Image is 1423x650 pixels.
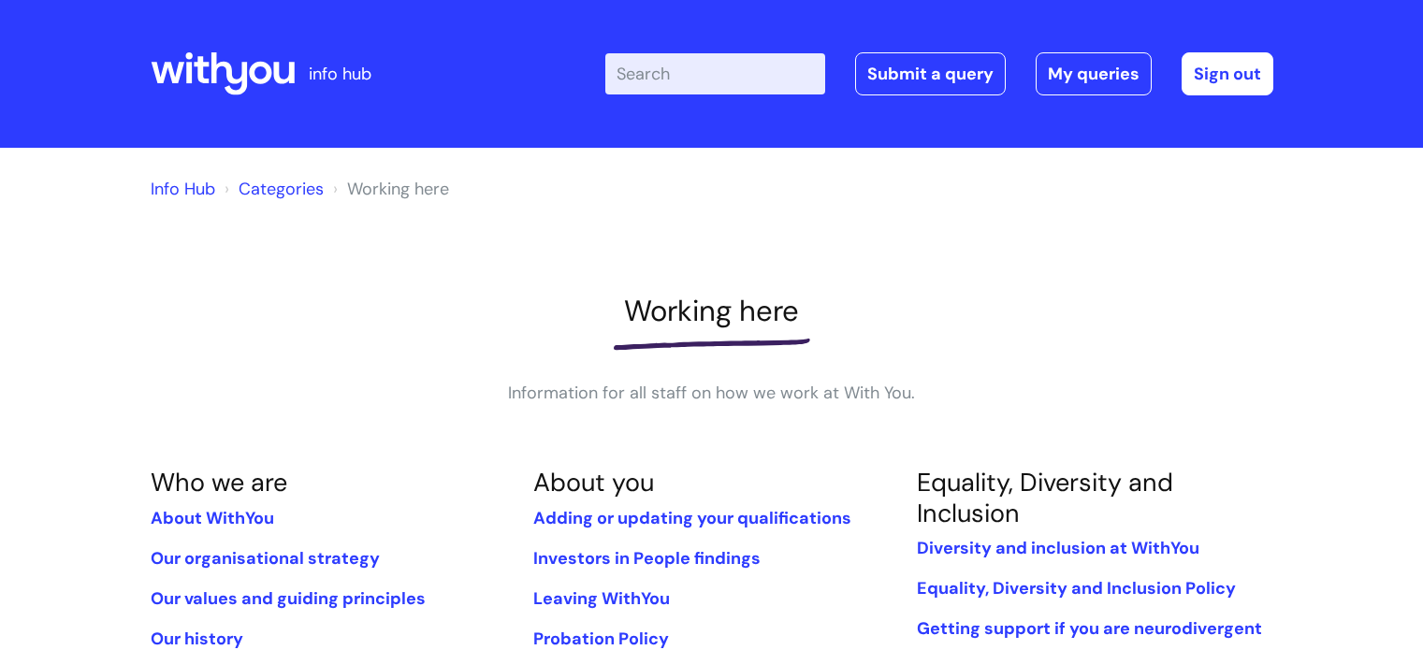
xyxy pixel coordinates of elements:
a: Our history [151,628,243,650]
a: Equality, Diversity and Inclusion [917,466,1173,528]
a: Submit a query [855,52,1006,95]
a: Getting support if you are neurodivergent [917,617,1262,640]
a: Probation Policy [533,628,669,650]
a: Investors in People findings [533,547,761,570]
a: Equality, Diversity and Inclusion Policy [917,577,1236,599]
p: info hub [309,59,371,89]
a: About you [533,466,654,498]
a: Sign out [1182,52,1273,95]
a: Adding or updating your qualifications [533,507,851,529]
li: Working here [328,174,449,204]
a: My queries [1036,52,1152,95]
a: Who we are [151,466,287,498]
a: Our values and guiding principles [151,587,426,610]
a: Info Hub [151,178,215,200]
li: Solution home [220,174,324,204]
a: Categories [239,178,324,200]
input: Search [605,53,825,94]
div: | - [605,52,1273,95]
p: Information for all staff on how we work at With You. [431,378,993,408]
a: Leaving WithYou [533,587,670,610]
a: Our organisational strategy [151,547,380,570]
a: About WithYou [151,507,274,529]
a: Diversity and inclusion at WithYou [917,537,1199,559]
h1: Working here [151,294,1273,328]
